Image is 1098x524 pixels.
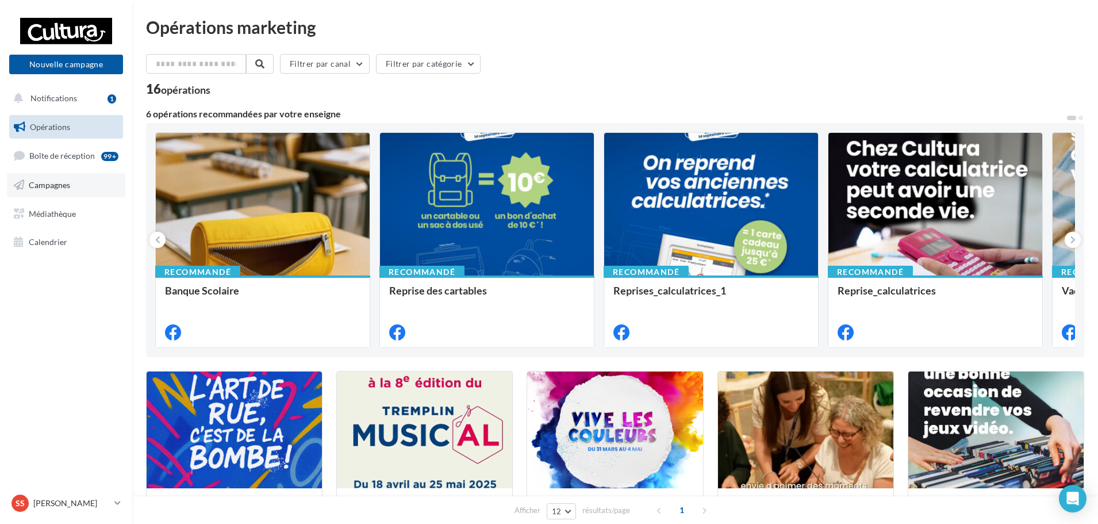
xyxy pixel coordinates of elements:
span: Médiathèque [29,208,76,218]
span: Opérations [30,122,70,132]
a: Campagnes [7,173,125,197]
span: Calendrier [29,237,67,247]
a: Calendrier [7,230,125,254]
div: Recommandé [604,266,689,278]
button: Notifications 1 [7,86,121,110]
a: Médiathèque [7,202,125,226]
span: Boîte de réception [29,151,95,160]
div: Recommandé [828,266,913,278]
div: Reprise_calculatrices [838,285,1033,308]
div: opérations [161,85,210,95]
div: Reprises_calculatrices_1 [613,285,809,308]
div: Banque Scolaire [165,285,360,308]
div: Open Intercom Messenger [1059,485,1087,512]
span: 1 [673,501,691,519]
span: Notifications [30,93,77,103]
span: Campagnes [29,180,70,190]
div: 1 [108,94,116,104]
span: Afficher [515,505,540,516]
span: 12 [552,507,562,516]
button: Nouvelle campagne [9,55,123,74]
div: Recommandé [155,266,240,278]
span: SS [16,498,25,509]
div: Recommandé [379,266,464,278]
span: résultats/page [582,505,630,516]
div: 16 [146,83,210,95]
div: Opérations marketing [146,18,1084,36]
div: 6 opérations recommandées par votre enseigne [146,109,1066,118]
button: Filtrer par canal [280,54,370,74]
div: 99+ [101,152,118,161]
a: SS [PERSON_NAME] [9,492,123,514]
button: Filtrer par catégorie [376,54,481,74]
div: Reprise des cartables [389,285,585,308]
button: 12 [547,503,576,519]
a: Opérations [7,115,125,139]
a: Boîte de réception99+ [7,143,125,168]
p: [PERSON_NAME] [33,498,110,509]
